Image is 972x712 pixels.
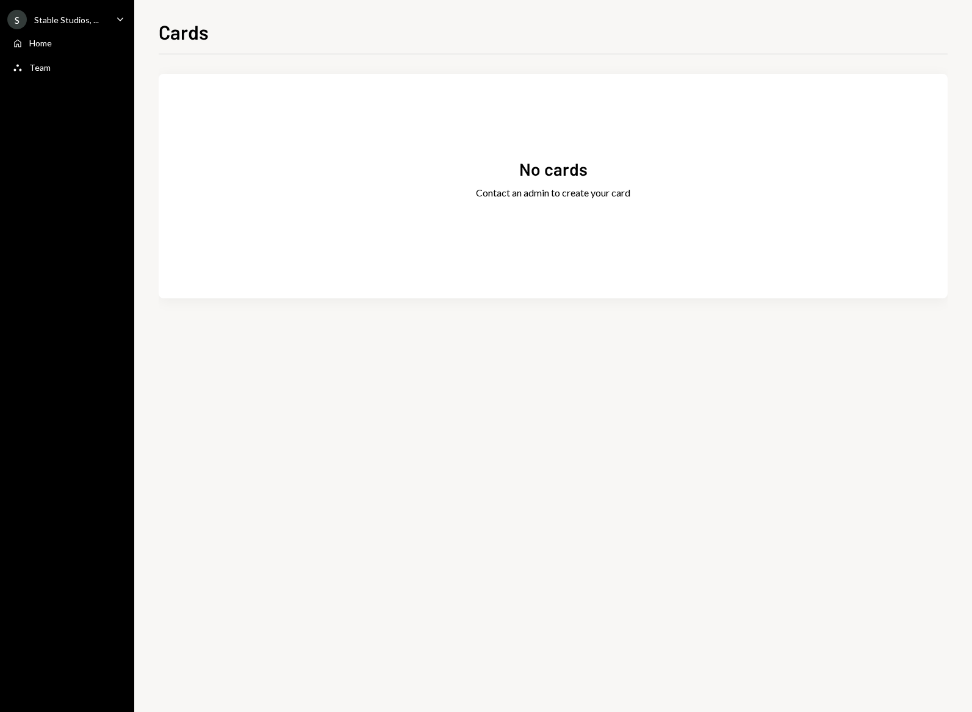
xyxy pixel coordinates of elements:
div: S [7,10,27,29]
div: No cards [519,157,588,181]
div: Stable Studios, ... [34,15,99,25]
a: Team [7,56,127,78]
a: Home [7,32,127,54]
div: Team [29,62,51,73]
div: Home [29,38,52,48]
div: Contact an admin to create your card [476,185,630,200]
h1: Cards [159,20,209,44]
